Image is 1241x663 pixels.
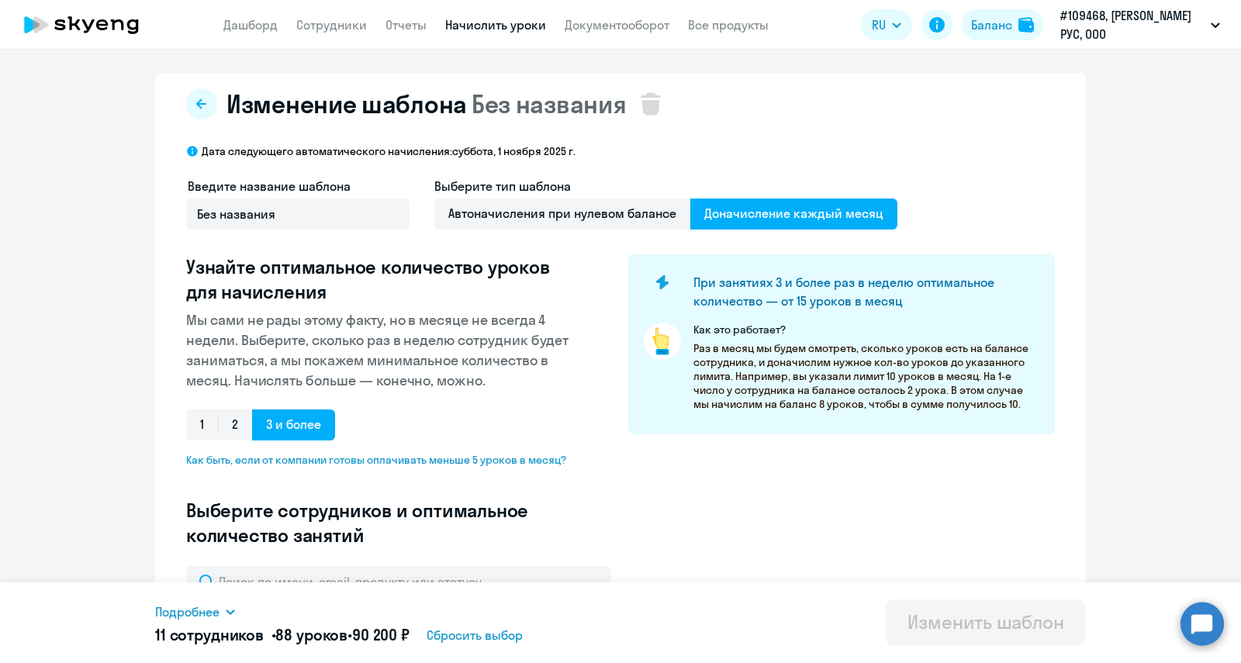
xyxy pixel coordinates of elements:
span: Введите название шаблона [188,178,351,194]
p: Раз в месяц мы будем смотреть, сколько уроков есть на балансе сотрудника, и доначислим нужное кол... [693,341,1039,411]
a: Начислить уроки [445,17,546,33]
span: Как быть, если от компании готовы оплачивать меньше 5 уроков в месяц? [186,453,579,467]
span: Доначисление каждый месяц [690,199,897,230]
h4: Выберите тип шаблона [434,177,897,195]
span: 3 и более [252,409,335,440]
img: balance [1018,17,1034,33]
span: 2 [218,409,252,440]
a: Сотрудники [296,17,367,33]
div: Баланс [971,16,1012,34]
a: Документооборот [565,17,669,33]
h3: Выберите сотрудников и оптимальное количество занятий [186,498,579,547]
input: Без названия [186,199,410,230]
button: Балансbalance [962,9,1043,40]
span: Подробнее [155,603,220,621]
span: 88 уроков [275,625,347,644]
div: Изменить шаблон [907,609,1064,634]
a: Отчеты [385,17,427,33]
a: Дашборд [223,17,278,33]
button: Изменить шаблон [886,599,1086,646]
span: 1 [186,409,218,440]
span: Изменение шаблона [226,88,467,119]
a: Все продукты [688,17,769,33]
p: #109468, [PERSON_NAME] РУС, ООО [1060,6,1205,43]
span: Сбросить выбор [427,626,523,644]
span: 90 200 ₽ [352,625,410,644]
button: RU [861,9,912,40]
h3: Узнайте оптимальное количество уроков для начисления [186,254,579,304]
h4: При занятиях 3 и более раз в неделю оптимальное количество — от 15 уроков в месяц [693,273,1028,310]
p: Мы сами не рады этому факту, но в месяце не всегда 4 недели. Выберите, сколько раз в неделю сотру... [186,310,579,391]
span: RU [872,16,886,34]
button: #109468, [PERSON_NAME] РУС, ООО [1053,6,1228,43]
p: Как это работает? [693,323,1039,337]
input: Поиск по имени, email, продукту или статусу [186,566,611,597]
img: pointer-circle [644,323,681,360]
span: Автоначисления при нулевом балансе [434,199,690,230]
p: Дата следующего автоматического начисления: суббота, 1 ноября 2025 г. [202,144,576,158]
span: Без названия [472,88,626,119]
h5: 11 сотрудников • • [155,624,410,646]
